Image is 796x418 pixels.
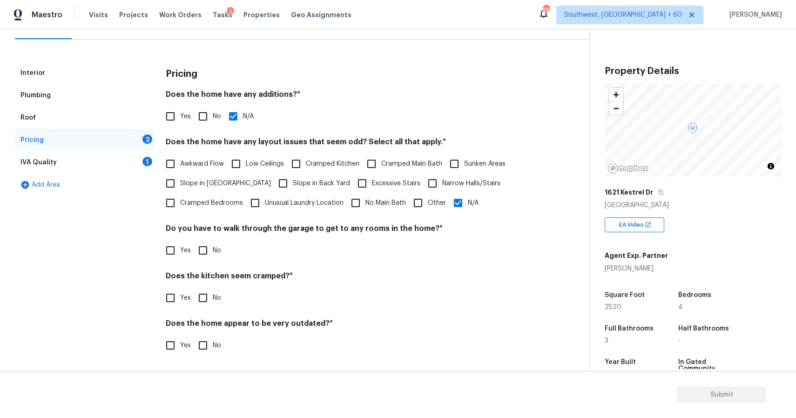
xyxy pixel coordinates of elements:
[15,174,155,196] div: Add Area
[605,251,668,260] h5: Agent Exp. Partner
[605,217,664,232] div: EA Video
[605,67,781,76] h3: Property Details
[20,113,36,122] div: Roof
[180,293,191,303] span: Yes
[142,135,152,144] div: 3
[688,123,697,137] div: Map marker
[607,163,648,174] a: Mapbox homepage
[619,220,648,229] span: EA Video
[464,159,506,169] span: Sunken Areas
[265,198,344,208] span: Unusual Laundry Location
[293,179,350,189] span: Slope in Back Yard
[605,325,654,332] h5: Full Bathrooms
[678,325,729,332] h5: Half Bathrooms
[166,319,537,332] h4: Does the home appear to be very outdated?
[180,246,191,256] span: Yes
[180,341,191,351] span: Yes
[428,198,446,208] span: Other
[89,10,108,20] span: Visits
[20,135,44,145] div: Pricing
[246,159,284,169] span: Low Ceilings
[213,12,232,18] span: Tasks
[306,159,359,169] span: Cramped Kitchen
[20,91,51,100] div: Plumbing
[381,159,442,169] span: Cramped Main Bath
[678,292,711,298] h5: Bedrooms
[180,179,271,189] span: Slope in [GEOGRAPHIC_DATA]
[678,359,734,372] h5: In Gated Community
[609,101,623,115] button: Zoom out
[213,341,221,351] span: No
[609,102,623,115] span: Zoom out
[142,157,152,166] div: 1
[609,88,623,101] button: Zoom in
[20,158,57,167] div: IVA Quality
[605,304,621,310] span: 2520
[678,337,681,344] span: -
[605,359,636,365] h5: Year Built
[765,161,776,172] button: Toggle attribution
[213,246,221,256] span: No
[180,112,191,121] span: Yes
[768,161,774,171] span: Toggle attribution
[657,188,665,196] button: Copy Address
[166,69,197,79] h3: Pricing
[166,137,537,150] h4: Does the home have any layout issues that seem odd? Select all that apply.
[119,10,148,20] span: Projects
[365,198,406,208] span: No Main Bath
[227,7,234,16] div: 1
[605,201,781,210] div: [GEOGRAPHIC_DATA]
[726,10,782,20] span: [PERSON_NAME]
[180,159,224,169] span: Awkward Flow
[605,83,781,176] canvas: Map
[213,112,221,121] span: No
[180,198,243,208] span: Cramped Bedrooms
[243,112,254,121] span: N/A
[645,222,651,228] img: Open In New Icon
[291,10,351,20] span: Geo Assignments
[20,68,45,78] div: Interior
[605,264,668,273] div: [PERSON_NAME]
[166,90,537,103] h4: Does the home have any additions?
[543,6,549,15] div: 658
[678,304,683,310] span: 4
[166,224,537,237] h4: Do you have to walk through the garage to get to any rooms in the home?
[605,188,653,197] h5: 1621 Kestrel Dr
[32,10,62,20] span: Maestro
[564,10,682,20] span: Southwest, [GEOGRAPHIC_DATA] + 60
[605,292,645,298] h5: Square Foot
[243,10,280,20] span: Properties
[372,179,420,189] span: Excessive Stairs
[442,179,500,189] span: Narrow Halls/Stairs
[166,271,537,284] h4: Does the kitchen seem cramped?
[213,293,221,303] span: No
[159,10,202,20] span: Work Orders
[468,198,479,208] span: N/A
[605,337,608,344] span: 3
